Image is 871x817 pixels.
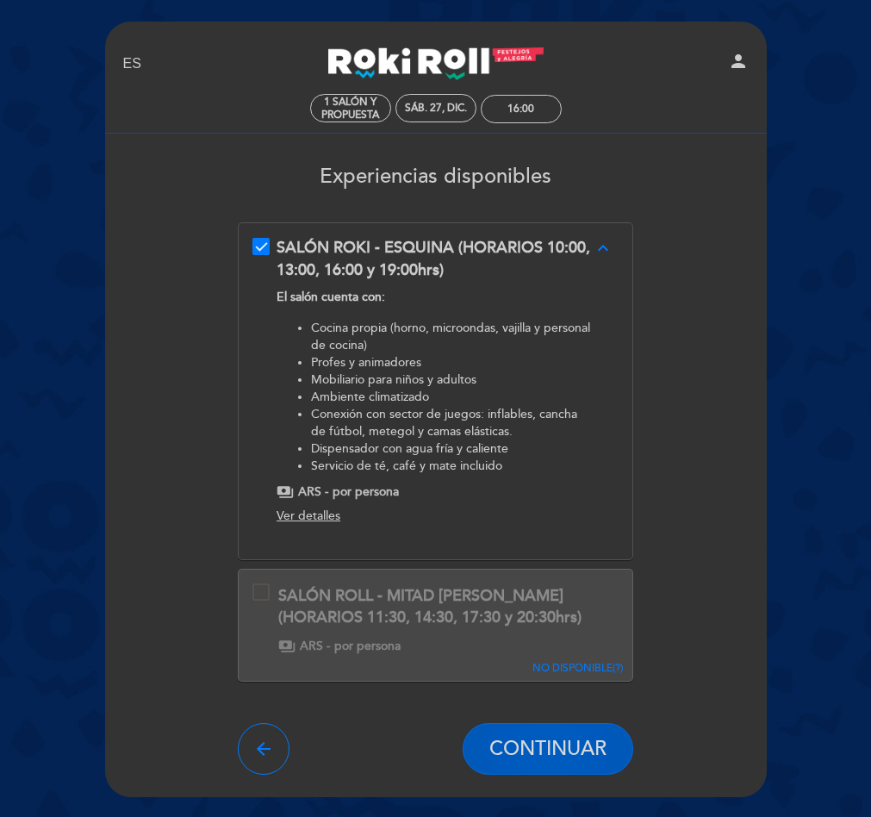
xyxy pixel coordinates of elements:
md-checkbox: SALÓN ROKI - ESQUINA (HORARIOS 10:00, 13:00, 16:00 y 19:00hrs) expand_less El salón cuenta con:Co... [252,237,619,532]
span: NO DISPONIBLE [532,662,613,675]
div: 16:00 [507,103,534,115]
button: NO DISPONIBLE(?) [527,570,628,677]
i: person [728,51,749,72]
span: ARS - [298,483,328,501]
span: payments [277,483,294,501]
button: person [728,51,749,78]
i: expand_less [593,238,613,259]
span: payments [278,638,296,655]
a: Roki Roll [328,41,544,88]
li: Cocina propia (horno, microondas, vajilla y personal de cocina) [311,320,593,354]
span: por persona [333,483,399,501]
span: ARS - [300,638,330,655]
span: por persona [334,638,401,655]
li: Dispensador con agua fría y caliente [311,440,593,458]
strong: El salón cuenta con: [277,290,385,304]
span: SALÓN ROKI - ESQUINA (HORARIOS 10:00, 13:00, 16:00 y 19:00hrs) [277,238,590,279]
li: Conexión con sector de juegos: inflables, cancha de fútbol, metegol y camas elásticas. [311,406,593,440]
li: Profes y animadores [311,354,593,371]
div: sáb. 27, dic. [405,102,467,115]
button: expand_less [588,237,619,259]
div: SALÓN ROLL - MITAD [PERSON_NAME] (HORARIOS 11:30, 14:30, 17:30 y 20:30hrs) [278,585,618,629]
i: arrow_back [253,739,274,759]
button: arrow_back [238,723,289,775]
span: 1 Salón y propuesta [311,96,390,122]
span: Ver detalles [277,508,340,523]
li: Ambiente climatizado [311,389,593,406]
div: (?) [532,661,623,676]
button: CONTINUAR [463,723,633,775]
li: Mobiliario para niños y adultos [311,371,593,389]
li: Servicio de té, café y mate incluido [311,458,593,475]
span: Experiencias disponibles [320,164,551,189]
span: CONTINUAR [489,737,607,761]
